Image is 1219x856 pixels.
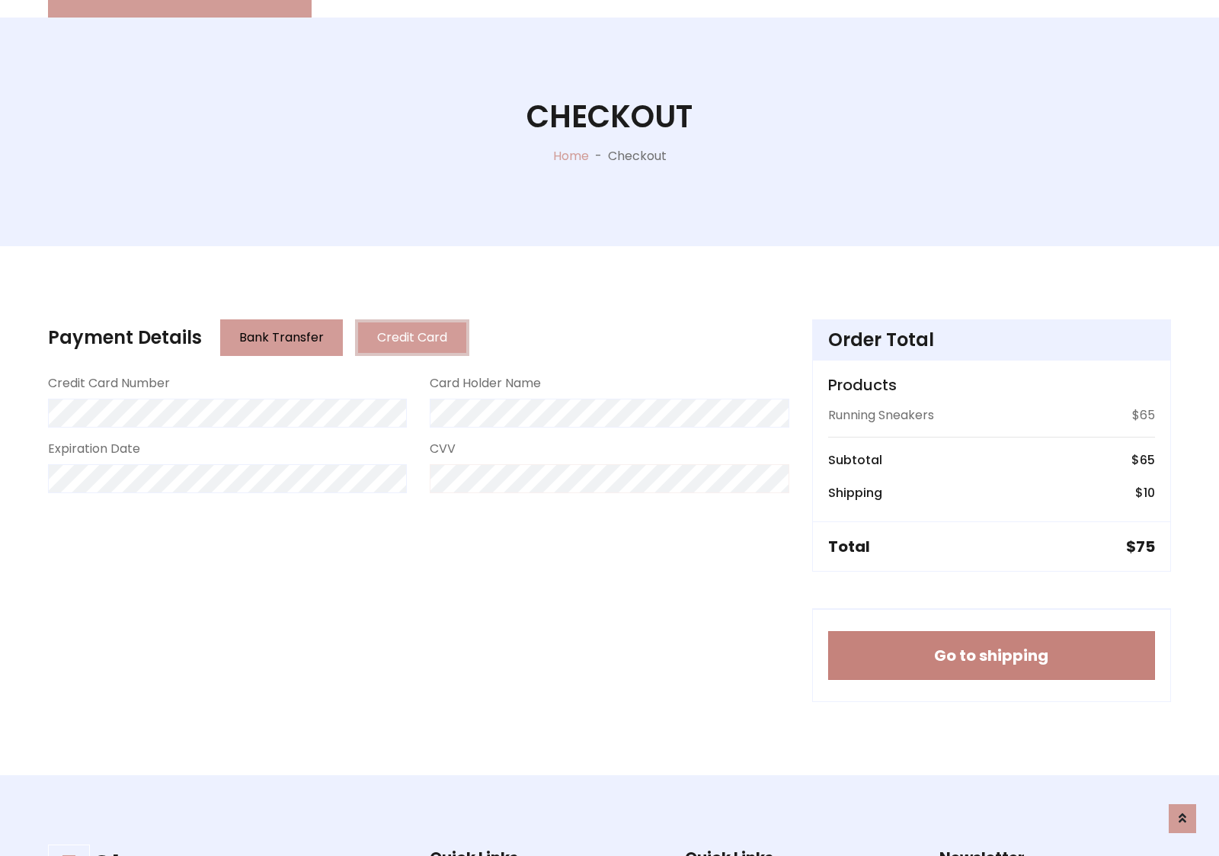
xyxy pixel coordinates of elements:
p: - [589,147,608,165]
span: 75 [1136,536,1155,557]
h1: Checkout [526,98,693,135]
p: $65 [1132,406,1155,425]
h5: Total [828,537,870,556]
label: CVV [430,440,456,458]
label: Credit Card Number [48,374,170,393]
button: Go to shipping [828,631,1155,680]
h6: $ [1135,486,1155,500]
h6: Shipping [828,486,882,500]
h4: Payment Details [48,327,202,349]
label: Card Holder Name [430,374,541,393]
span: 65 [1140,451,1155,469]
label: Expiration Date [48,440,140,458]
h6: $ [1131,453,1155,467]
button: Bank Transfer [220,319,343,356]
button: Credit Card [355,319,469,356]
h4: Order Total [828,329,1155,351]
p: Running Sneakers [828,406,934,425]
p: Checkout [608,147,667,165]
h6: Subtotal [828,453,882,467]
h5: Products [828,376,1155,394]
h5: $ [1126,537,1155,556]
span: 10 [1144,484,1155,502]
a: Home [553,147,589,165]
